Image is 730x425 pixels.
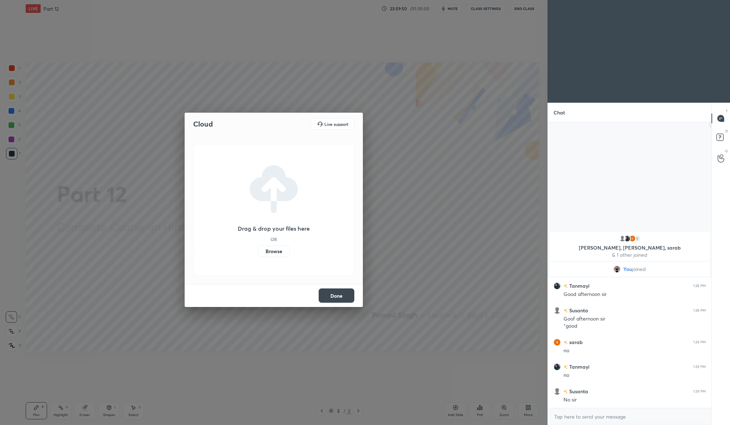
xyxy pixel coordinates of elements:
[271,237,277,241] h5: OR
[619,235,626,242] img: default.png
[554,282,561,290] img: 681cb29bd587428dbb505307be04afea.jpg
[554,363,561,370] img: 681cb29bd587428dbb505307be04afea.jpg
[568,338,583,346] h6: sarab
[554,245,705,251] p: [PERSON_NAME], [PERSON_NAME], sarab
[693,365,706,369] div: 1:29 PM
[554,252,705,258] p: & 1 other joined
[634,235,641,242] div: 1
[548,231,711,408] div: grid
[564,340,568,344] img: no-rating-badge.077c3623.svg
[564,365,568,369] img: no-rating-badge.077c3623.svg
[564,291,706,298] div: Good afternoon sir
[319,288,354,303] button: Done
[554,388,561,395] img: default.png
[564,390,568,394] img: no-rating-badge.077c3623.svg
[623,266,632,272] span: You
[564,347,706,354] div: no
[554,339,561,346] img: 6d104b94ce0d4dad976e82a3af938bff.99896306_3
[554,307,561,314] img: default.png
[564,396,706,404] div: No sir
[624,235,631,242] img: 681cb29bd587428dbb505307be04afea.jpg
[548,103,571,122] p: Chat
[564,309,568,313] img: no-rating-badge.077c3623.svg
[238,226,310,231] h3: Drag & drop your files here
[693,389,706,394] div: 1:29 PM
[725,128,728,134] p: D
[564,323,706,330] div: *good
[568,363,590,370] h6: Tanmayi
[629,235,636,242] img: 6d104b94ce0d4dad976e82a3af938bff.99896306_3
[564,284,568,288] img: no-rating-badge.077c3623.svg
[693,284,706,288] div: 1:28 PM
[632,266,646,272] span: joined
[193,119,213,129] h2: Cloud
[568,388,588,395] h6: Susanta
[726,108,728,114] p: T
[568,307,588,314] h6: Susanta
[613,266,621,273] img: 9f6949702e7c485d94fd61f2cce3248e.jpg
[693,340,706,344] div: 1:29 PM
[564,372,706,379] div: no
[693,308,706,313] div: 1:28 PM
[564,316,706,323] div: Goof afternoon sir
[725,148,728,154] p: G
[568,282,590,290] h6: Tanmayi
[324,122,348,126] h5: Live support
